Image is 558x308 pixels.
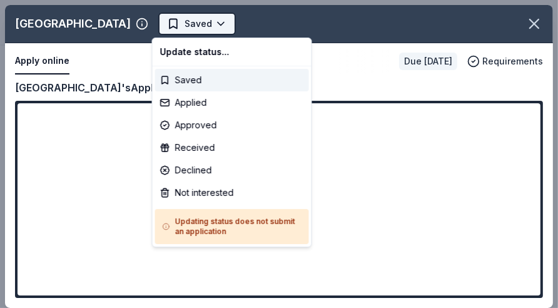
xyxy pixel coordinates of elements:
div: Declined [155,159,309,182]
div: Update status... [155,41,309,63]
div: Not interested [155,182,309,204]
span: Army Birthday Golf Tournament [85,15,185,30]
div: Approved [155,114,309,136]
div: Saved [155,69,309,91]
div: Received [155,136,309,159]
div: Applied [155,91,309,114]
h5: Updating status does not submit an application [163,217,302,237]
